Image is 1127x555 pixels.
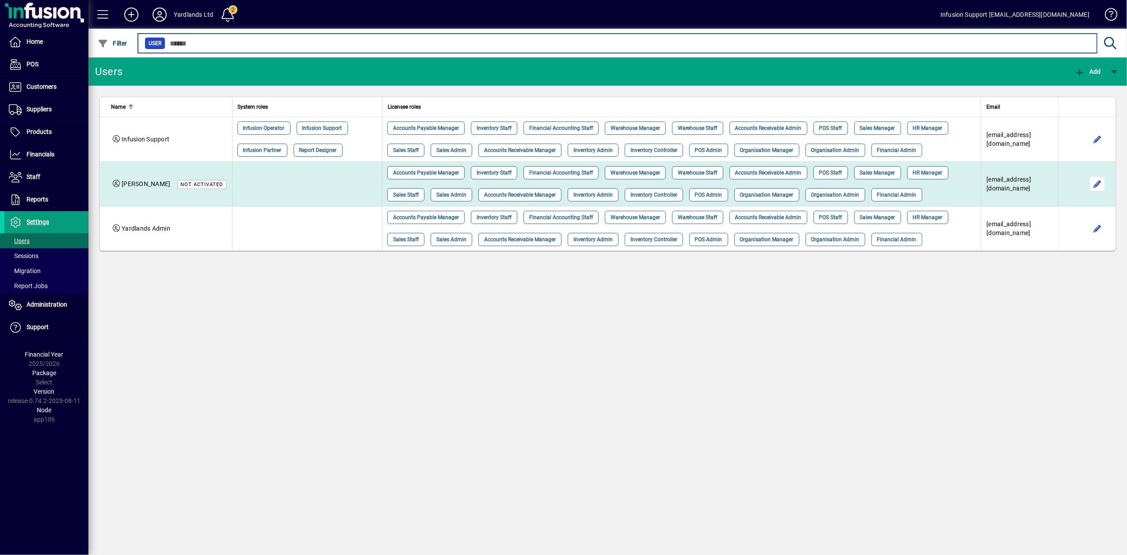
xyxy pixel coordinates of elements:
[484,190,556,199] span: Accounts Receivable Manager
[819,168,842,177] span: POS Staff
[986,102,1000,112] span: Email
[573,190,613,199] span: Inventory Admin
[819,213,842,222] span: POS Staff
[9,267,41,274] span: Migration
[174,8,213,22] div: Yardlands Ltd
[436,146,466,155] span: Sales Admin
[4,121,88,143] a: Products
[299,146,337,155] span: Report Designer
[484,146,556,155] span: Accounts Receivable Manager
[95,65,133,79] div: Users
[4,316,88,338] a: Support
[393,124,459,133] span: Accounts Payable Manager
[436,235,466,244] span: Sales Admin
[695,190,722,199] span: POS Admin
[860,213,895,222] span: Sales Manager
[122,225,170,232] span: Yardlands Admin
[477,124,512,133] span: Inventory Staff
[611,213,660,222] span: Warehouse Manager
[145,7,174,23] button: Profile
[393,168,459,177] span: Accounts Payable Manager
[1072,64,1103,80] button: Add
[913,213,943,222] span: HR Manager
[393,190,419,199] span: Sales Staff
[4,294,88,316] a: Administration
[34,388,55,395] span: Version
[27,83,57,90] span: Customers
[4,189,88,211] a: Reports
[4,233,88,248] a: Users
[4,144,88,166] a: Financials
[695,235,722,244] span: POS Admin
[122,180,170,187] span: [PERSON_NAME]
[860,124,895,133] span: Sales Manager
[4,166,88,188] a: Staff
[96,35,130,51] button: Filter
[529,124,593,133] span: Financial Accounting Staff
[811,190,860,199] span: Organisation Admin
[877,146,917,155] span: Financial Admin
[735,168,802,177] span: Accounts Receivable Admin
[27,128,52,135] span: Products
[630,235,677,244] span: Inventory Controller
[117,7,145,23] button: Add
[393,235,419,244] span: Sales Staff
[860,168,895,177] span: Sales Manager
[27,61,38,68] span: POS
[811,235,860,244] span: Organisation Admin
[877,235,917,244] span: Financial Admin
[940,8,1089,22] div: Infusion Support [EMAIL_ADDRESS][DOMAIN_NAME]
[1090,221,1104,236] button: Edit
[477,213,512,222] span: Inventory Staff
[678,124,718,133] span: Warehouse Staff
[1090,177,1104,191] button: Edit
[695,146,722,155] span: POS Admin
[27,218,49,225] span: Settings
[243,124,285,133] span: Infusion Operator
[484,235,556,244] span: Accounts Receivable Manager
[393,213,459,222] span: Accounts Payable Manager
[25,351,64,358] span: Financial Year
[913,168,943,177] span: HR Manager
[811,146,860,155] span: Organisation Admin
[9,252,38,259] span: Sessions
[1098,2,1116,30] a: Knowledge Base
[630,190,677,199] span: Inventory Controller
[819,124,842,133] span: POS Staff
[436,190,466,199] span: Sales Admin
[27,151,54,158] span: Financials
[9,237,30,244] span: Users
[111,102,227,112] div: Name
[1090,132,1104,146] button: Edit
[27,173,40,180] span: Staff
[529,213,593,222] span: Financial Accounting Staff
[302,124,342,133] span: Infusion Support
[4,31,88,53] a: Home
[735,213,802,222] span: Accounts Receivable Admin
[573,146,613,155] span: Inventory Admin
[149,39,161,48] span: User
[393,146,419,155] span: Sales Staff
[388,102,421,112] span: Licensee roles
[4,76,88,98] a: Customers
[4,99,88,121] a: Suppliers
[611,124,660,133] span: Warehouse Manager
[4,53,88,76] a: POS
[1074,68,1101,75] span: Add
[122,136,169,143] span: Infusion Support
[573,235,613,244] span: Inventory Admin
[986,131,1031,147] span: [EMAIL_ADDRESS][DOMAIN_NAME]
[913,124,943,133] span: HR Manager
[611,168,660,177] span: Warehouse Manager
[740,190,794,199] span: Organisation Manager
[98,40,127,47] span: Filter
[740,146,794,155] span: Organisation Manager
[877,190,917,199] span: Financial Admin
[27,106,52,113] span: Suppliers
[986,220,1031,236] span: [EMAIL_ADDRESS][DOMAIN_NAME]
[37,407,52,414] span: Node
[9,282,48,289] span: Report Jobs
[735,124,802,133] span: Accounts Receivable Admin
[4,263,88,278] a: Migration
[181,182,223,187] span: Not activated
